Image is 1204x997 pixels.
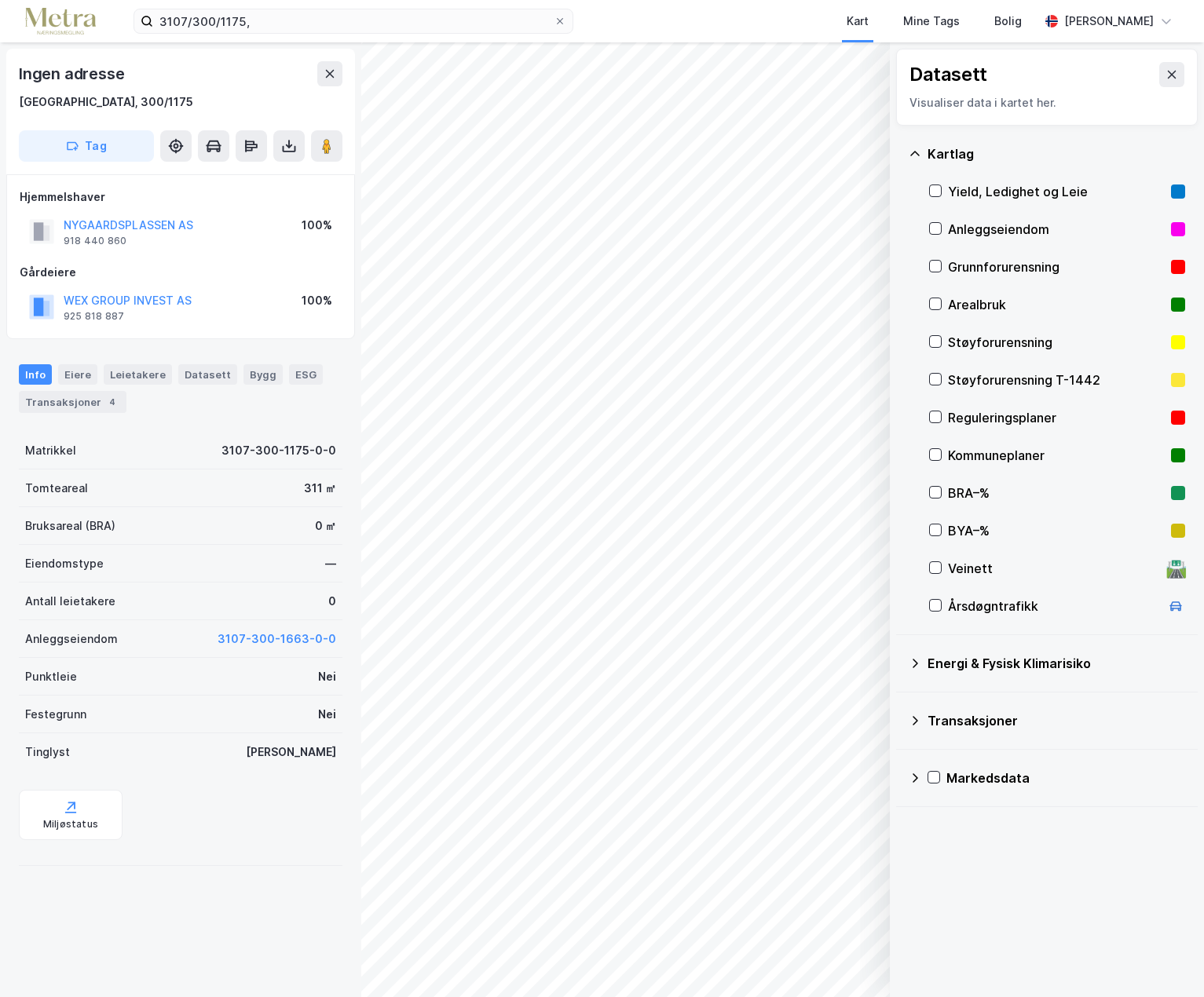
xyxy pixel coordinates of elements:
[246,743,336,761] div: [PERSON_NAME]
[994,12,1022,31] div: Bolig
[221,441,336,460] div: 3107-300-1175-0-0
[304,479,336,498] div: 311 ㎡
[909,93,1184,112] div: Visualiser data i kartet her.
[302,291,332,310] div: 100%
[25,517,115,535] div: Bruksareal (BRA)
[64,310,124,323] div: 925 818 887
[946,769,1185,787] div: Markedsdata
[153,9,554,33] input: Søk på adresse, matrikkel, gårdeiere, leietakere eller personer
[302,216,332,235] div: 100%
[948,220,1165,239] div: Anleggseiendom
[58,364,97,385] div: Eiere
[19,61,127,86] div: Ingen adresse
[928,711,1185,730] div: Transaksjoner
[903,12,960,31] div: Mine Tags
[243,364,283,385] div: Bygg
[218,630,336,648] button: 3107-300-1663-0-0
[948,371,1165,389] div: Støyforurensning T-1442
[25,592,115,611] div: Antall leietakere
[948,597,1160,615] div: Årsdøgntrafikk
[928,144,1185,163] div: Kartlag
[318,667,336,686] div: Nei
[948,295,1165,314] div: Arealbruk
[19,93,193,111] div: [GEOGRAPHIC_DATA], 300/1175
[1125,922,1204,997] div: Kontrollprogram for chat
[948,408,1165,427] div: Reguleringsplaner
[325,554,336,573] div: —
[948,257,1165,276] div: Grunnforurensning
[25,705,86,724] div: Festegrunn
[19,130,154,162] button: Tag
[104,364,172,385] div: Leietakere
[64,235,126,247] div: 918 440 860
[948,333,1165,352] div: Støyforurensning
[20,263,342,282] div: Gårdeiere
[1125,922,1204,997] iframe: Chat Widget
[948,446,1165,465] div: Kommuneplaner
[20,188,342,206] div: Hjemmelshaver
[178,364,237,385] div: Datasett
[25,743,70,761] div: Tinglyst
[25,630,118,648] div: Anleggseiendom
[19,364,52,385] div: Info
[104,394,120,410] div: 4
[25,441,76,460] div: Matrikkel
[25,554,104,573] div: Eiendomstype
[847,12,869,31] div: Kart
[928,654,1185,673] div: Energi & Fysisk Klimarisiko
[948,521,1165,540] div: BYA–%
[948,559,1160,578] div: Veinett
[948,182,1165,201] div: Yield, Ledighet og Leie
[25,667,77,686] div: Punktleie
[318,705,336,724] div: Nei
[19,391,126,413] div: Transaksjoner
[315,517,336,535] div: 0 ㎡
[328,592,336,611] div: 0
[948,484,1165,502] div: BRA–%
[1064,12,1154,31] div: [PERSON_NAME]
[909,62,987,87] div: Datasett
[1166,558,1187,579] div: 🛣️
[289,364,323,385] div: ESG
[25,8,96,35] img: metra-logo.256734c3b2bbffee19d4.png
[25,479,88,498] div: Tomteareal
[43,818,98,831] div: Miljøstatus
